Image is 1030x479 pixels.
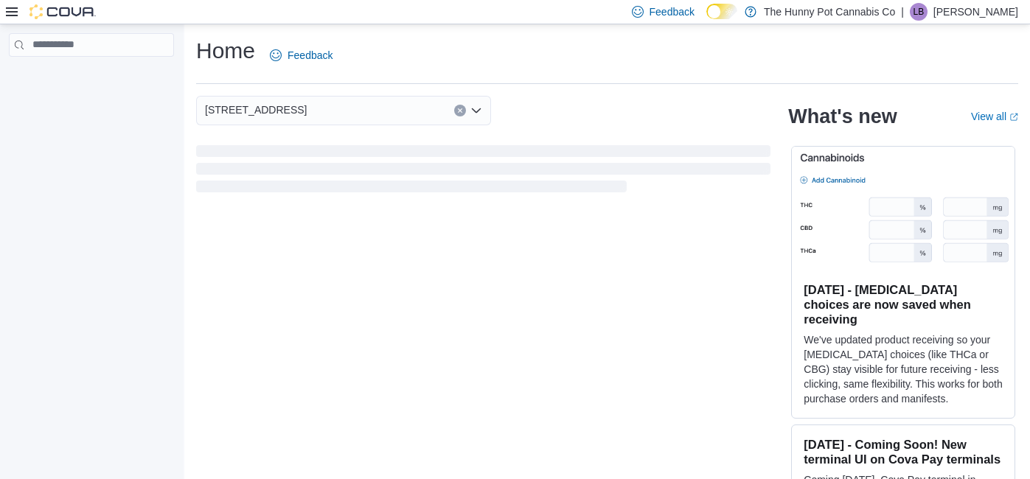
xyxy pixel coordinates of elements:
button: Open list of options [470,105,482,116]
span: Feedback [650,4,695,19]
button: Clear input [454,105,466,116]
h2: What's new [788,105,897,128]
span: [STREET_ADDRESS] [205,101,307,119]
p: The Hunny Pot Cannabis Co [764,3,895,21]
a: Feedback [264,41,338,70]
p: We've updated product receiving so your [MEDICAL_DATA] choices (like THCa or CBG) stay visible fo... [804,332,1003,406]
p: | [901,3,904,21]
h3: [DATE] - [MEDICAL_DATA] choices are now saved when receiving [804,282,1003,326]
span: Loading [196,148,770,195]
input: Dark Mode [706,4,737,19]
a: View allExternal link [971,111,1018,122]
span: Feedback [288,48,333,63]
p: [PERSON_NAME] [933,3,1018,21]
span: Dark Mode [706,19,707,20]
span: LB [914,3,925,21]
h1: Home [196,36,255,66]
nav: Complex example [9,60,174,95]
svg: External link [1009,113,1018,122]
h3: [DATE] - Coming Soon! New terminal UI on Cova Pay terminals [804,437,1003,466]
div: Liam Bisztray [910,3,928,21]
img: Cova [29,4,96,19]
